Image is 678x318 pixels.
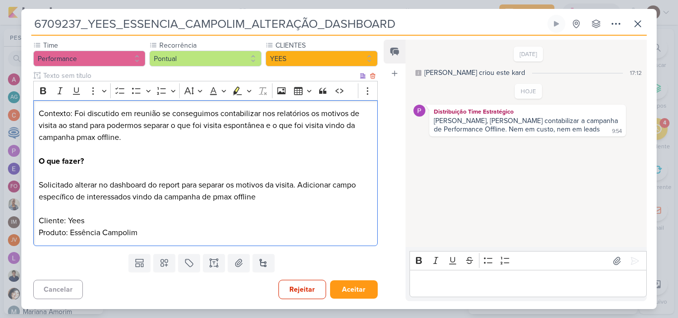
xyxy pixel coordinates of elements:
[552,20,560,28] div: Ligar relógio
[39,156,84,166] strong: O que fazer?
[413,105,425,117] img: Distribuição Time Estratégico
[41,70,358,81] input: Texto sem título
[33,51,145,66] button: Performance
[630,68,642,77] div: 17:12
[274,40,378,51] label: CLIENTES
[42,40,145,51] label: Time
[33,100,378,247] div: Editor editing area: main
[158,40,262,51] label: Recorrência
[612,127,622,135] div: 9:54
[424,67,525,78] div: [PERSON_NAME] criou este kard
[278,280,326,299] button: Rejeitar
[39,108,372,239] p: Contexto: Foi discutido em reunião se conseguimos contabilizar nos relatórios os motivos de visit...
[39,228,137,238] span: Produto: Essência Campolim
[39,180,356,202] span: Solicitado alterar no dashboard do report para separar os motivos da visita. Adicionar campo espe...
[266,51,378,66] button: YEES
[409,270,647,297] div: Editor editing area: main
[431,107,624,117] div: Distribuição Time Estratégico
[31,15,545,33] input: Kard Sem Título
[33,280,83,299] button: Cancelar
[434,117,620,133] div: [PERSON_NAME], [PERSON_NAME] contabilizar a campanha de Performance Offline. Nem em custo, nem em...
[33,81,378,100] div: Editor toolbar
[409,251,647,270] div: Editor toolbar
[39,216,84,226] span: Cliente: Yees
[330,280,378,299] button: Aceitar
[149,51,262,66] button: Pontual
